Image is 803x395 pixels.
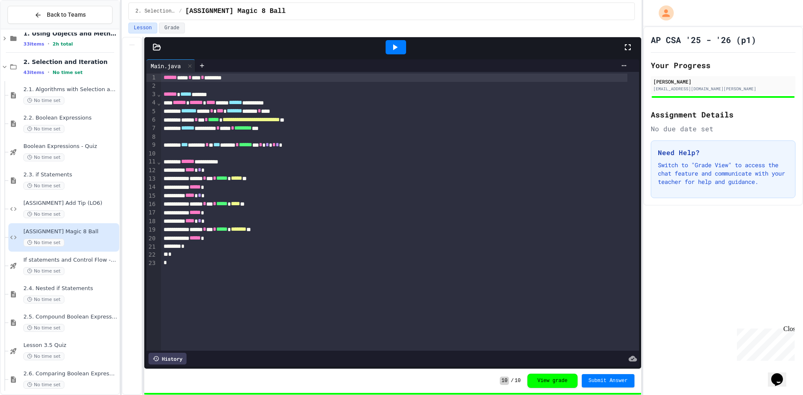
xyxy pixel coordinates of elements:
[651,59,795,71] h2: Your Progress
[157,99,161,106] span: Fold line
[23,228,118,235] span: [ASSIGNMENT] Magic 8 Ball
[146,192,157,200] div: 15
[146,217,157,226] div: 18
[23,171,118,178] span: 2.3. if Statements
[23,30,118,37] span: 1. Using Objects and Methods
[146,251,157,259] div: 22
[136,8,176,15] span: 2. Selection and Iteration
[146,150,157,158] div: 10
[128,23,157,33] button: Lesson
[651,124,795,134] div: No due date set
[23,97,64,104] span: No time set
[23,125,64,133] span: No time set
[146,183,157,191] div: 14
[23,70,44,75] span: 43 items
[23,324,64,332] span: No time set
[3,3,58,53] div: Chat with us now!Close
[734,325,795,361] iframe: chat widget
[146,133,157,141] div: 8
[23,267,64,275] span: No time set
[157,91,161,97] span: Fold line
[23,200,118,207] span: [ASSIGNMENT] Add Tip (LO6)
[651,109,795,120] h2: Assignment Details
[146,166,157,175] div: 12
[146,90,157,99] div: 3
[23,313,118,321] span: 2.5. Compound Boolean Expressions
[23,41,44,47] span: 33 items
[146,158,157,166] div: 11
[146,61,185,70] div: Main.java
[146,107,157,116] div: 5
[48,41,49,47] span: •
[650,3,676,23] div: My Account
[23,143,118,150] span: Boolean Expressions - Quiz
[146,209,157,217] div: 17
[658,161,788,186] p: Switch to "Grade View" to access the chat feature and communicate with your teacher for help and ...
[582,374,634,387] button: Submit Answer
[179,8,182,15] span: /
[148,353,187,364] div: History
[515,377,521,384] span: 10
[527,374,578,388] button: View grade
[23,86,118,93] span: 2.1. Algorithms with Selection and Repetition
[159,23,185,33] button: Grade
[23,257,118,264] span: If statements and Control Flow - Quiz
[23,370,118,377] span: 2.6. Comparing Boolean Expressions ([PERSON_NAME] Laws)
[146,116,157,124] div: 6
[23,182,64,190] span: No time set
[53,70,83,75] span: No time set
[146,234,157,243] div: 20
[23,381,64,389] span: No time set
[23,296,64,303] span: No time set
[651,34,756,46] h1: AP CSA '25 - '26 (p1)
[653,86,793,92] div: [EMAIL_ADDRESS][DOMAIN_NAME][PERSON_NAME]
[48,69,49,76] span: •
[23,210,64,218] span: No time set
[768,362,795,387] iframe: chat widget
[23,115,118,122] span: 2.2. Boolean Expressions
[146,259,157,268] div: 23
[653,78,793,85] div: [PERSON_NAME]
[146,243,157,251] div: 21
[588,377,628,384] span: Submit Answer
[185,6,286,16] span: [ASSIGNMENT] Magic 8 Ball
[146,200,157,209] div: 16
[157,158,161,165] span: Fold line
[146,141,157,149] div: 9
[146,124,157,133] div: 7
[146,226,157,234] div: 19
[511,377,514,384] span: /
[8,6,113,24] button: Back to Teams
[146,59,195,72] div: Main.java
[146,82,157,90] div: 2
[146,175,157,183] div: 13
[23,352,64,360] span: No time set
[23,153,64,161] span: No time set
[146,99,157,107] div: 4
[658,148,788,158] h3: Need Help?
[53,41,73,47] span: 2h total
[23,239,64,247] span: No time set
[500,377,509,385] span: 10
[23,285,118,292] span: 2.4. Nested if Statements
[146,74,157,82] div: 1
[47,10,86,19] span: Back to Teams
[23,58,118,66] span: 2. Selection and Iteration
[23,342,118,349] span: Lesson 3.5 Quiz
